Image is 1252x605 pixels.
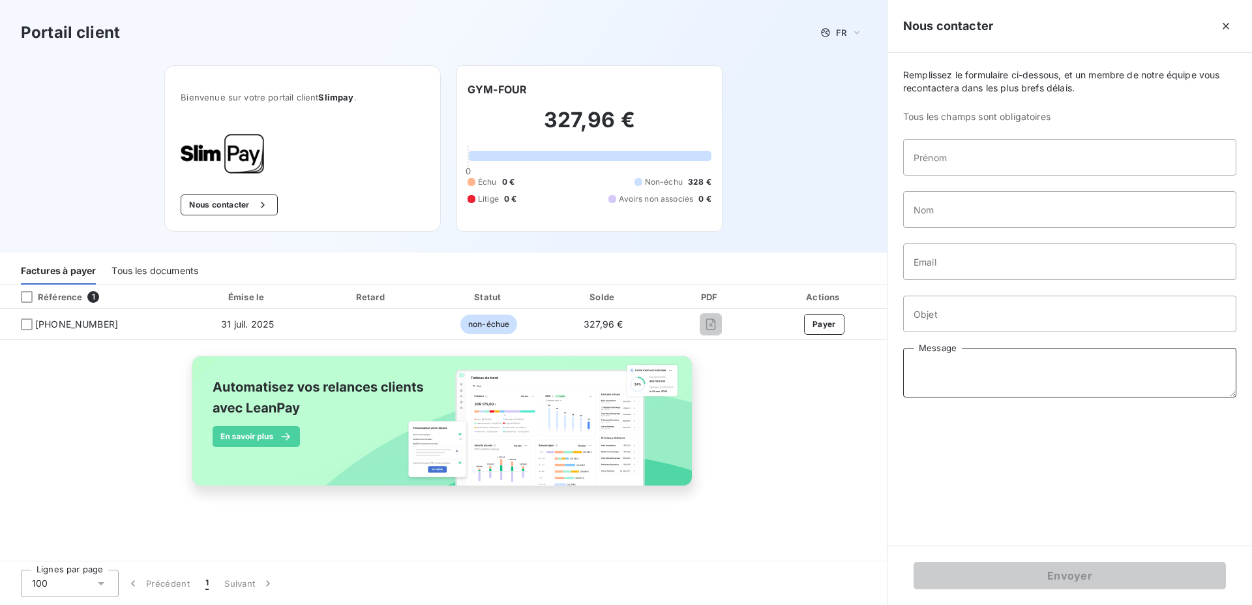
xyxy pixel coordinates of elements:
[181,134,264,174] img: Company logo
[221,318,274,330] span: 31 juil. 2025
[663,290,759,303] div: PDF
[698,193,711,205] span: 0 €
[32,577,48,590] span: 100
[10,291,82,303] div: Référence
[903,110,1236,123] span: Tous les champs sont obligatoires
[764,290,884,303] div: Actions
[478,193,499,205] span: Litige
[468,82,527,97] h6: GYM-FOUR
[205,577,209,590] span: 1
[112,257,198,285] div: Tous les documents
[804,314,844,335] button: Payer
[216,570,282,597] button: Suivant
[903,243,1236,280] input: placeholder
[903,69,1236,95] span: Remplissez le formulaire ci-dessous, et un membre de notre équipe vous recontactera dans les plus...
[35,318,118,331] span: [PHONE_NUMBER]
[645,176,683,188] span: Non-échu
[318,92,353,102] span: Slimpay
[584,318,623,330] span: 327,96 €
[619,193,693,205] span: Avoirs non associés
[914,562,1226,589] button: Envoyer
[478,176,497,188] span: Échu
[198,570,216,597] button: 1
[466,166,471,176] span: 0
[502,176,514,188] span: 0 €
[315,290,428,303] div: Retard
[504,193,516,205] span: 0 €
[550,290,657,303] div: Solde
[87,291,99,303] span: 1
[21,21,120,44] h3: Portail client
[181,92,425,102] span: Bienvenue sur votre portail client .
[468,107,711,146] h2: 327,96 €
[119,570,198,597] button: Précédent
[180,348,707,508] img: banner
[903,191,1236,228] input: placeholder
[903,139,1236,176] input: placeholder
[186,290,310,303] div: Émise le
[460,315,517,334] span: non-échue
[903,296,1236,332] input: placeholder
[688,176,711,188] span: 328 €
[21,257,96,285] div: Factures à payer
[903,17,993,35] h5: Nous contacter
[434,290,544,303] div: Statut
[181,194,277,215] button: Nous contacter
[836,27,846,38] span: FR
